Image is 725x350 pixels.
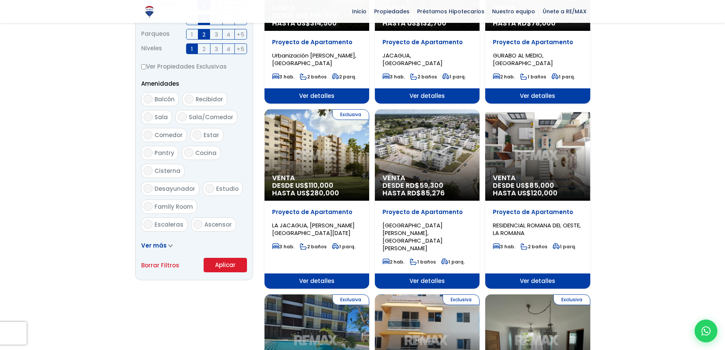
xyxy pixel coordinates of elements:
[493,38,582,46] p: Proyecto de Apartamento
[553,294,590,305] span: Exclusiva
[485,88,590,104] span: Ver detalles
[226,30,230,39] span: 4
[485,109,590,289] a: Venta DESDE US$85,000 HASTA US$120,000 Proyecto de Apartamento RESIDENCIAL ROMANA DEL OESTE, LA R...
[189,113,233,121] span: Sala/Comedor
[143,148,153,157] input: Pantry
[272,221,355,237] span: LA JACAGUA, [PERSON_NAME][GEOGRAPHIC_DATA][DATE]
[195,149,217,157] span: Cocina
[215,44,218,54] span: 3
[300,74,327,80] span: 2 baños
[539,6,590,17] span: Únete a RE/MAX
[413,6,488,17] span: Préstamos Hipotecarios
[382,38,472,46] p: Proyecto de Apartamento
[141,29,170,40] span: Parqueos
[193,130,202,139] input: Estar
[141,64,146,69] input: Ver Propiedades Exclusivas
[441,259,465,265] span: 1 parq.
[375,109,480,289] a: Venta DESDE RD$59,300 HASTA RD$85,276 Proyecto de Apartamento [GEOGRAPHIC_DATA][PERSON_NAME], [GE...
[332,294,369,305] span: Exclusiva
[382,189,472,197] span: HASTA RD$
[485,273,590,289] span: Ver detalles
[178,112,187,121] input: Sala/Comedor
[375,88,480,104] span: Ver detalles
[493,12,582,27] span: DESDE RD$
[493,189,582,197] span: HASTA US$
[143,130,153,139] input: Comedor
[155,113,168,121] span: Sala
[493,174,582,182] span: Venta
[272,208,362,216] p: Proyecto de Apartamento
[300,243,327,250] span: 2 baños
[332,74,356,80] span: 2 parq.
[382,182,472,197] span: DESDE RD$
[493,74,515,80] span: 2 hab.
[202,30,206,39] span: 2
[382,19,472,27] span: HASTA US$
[310,188,339,198] span: 280,000
[141,79,247,88] p: Amenidades
[410,259,436,265] span: 1 baños
[155,131,183,139] span: Comedor
[202,44,206,54] span: 2
[272,38,362,46] p: Proyecto de Apartamento
[155,167,180,175] span: Cisterna
[184,148,193,157] input: Cocina
[141,43,162,54] span: Niveles
[419,181,443,190] span: 59,300
[493,221,581,237] span: RESIDENCIAL ROMANA DEL OESTE, LA ROMANA
[531,188,558,198] span: 120,000
[141,261,179,270] a: Borrar Filtros
[531,18,556,28] span: 78,000
[143,220,153,229] input: Escaleras
[382,74,405,80] span: 3 hab.
[265,273,369,289] span: Ver detalles
[382,208,472,216] p: Proyecto de Apartamento
[382,51,443,67] span: JACAGUA, [GEOGRAPHIC_DATA]
[204,221,232,229] span: Ascensor
[196,95,223,103] span: Recibidor
[237,30,244,39] span: +5
[370,6,413,17] span: Propiedades
[272,12,362,27] span: DESDE US$
[205,184,214,193] input: Estudio
[488,6,539,17] span: Nuestro equipo
[143,166,153,175] input: Cisterna
[272,19,362,27] span: HASTA US$
[521,243,547,250] span: 2 baños
[191,30,193,39] span: 1
[382,174,472,182] span: Venta
[493,182,582,197] span: DESDE US$
[309,181,333,190] span: 110,000
[265,109,369,289] a: Exclusiva Venta DESDE US$110,000 HASTA US$280,000 Proyecto de Apartamento LA JACAGUA, [PERSON_NAM...
[204,258,247,272] button: Aplicar
[332,243,355,250] span: 1 parq.
[272,74,295,80] span: 3 hab.
[493,243,515,250] span: 3 hab.
[155,203,193,211] span: Family Room
[410,74,437,80] span: 2 baños
[215,30,218,39] span: 3
[382,259,405,265] span: 2 hab.
[143,184,153,193] input: Desayunador
[141,241,173,249] a: Ver más
[529,181,554,190] span: 85,000
[272,189,362,197] span: HASTA US$
[421,188,445,198] span: 85,276
[493,19,582,27] span: HASTA RD$
[143,5,156,18] img: Logo de REMAX
[382,12,472,27] span: DESDE US$
[226,44,230,54] span: 4
[493,208,582,216] p: Proyecto de Apartamento
[348,6,370,17] span: Inicio
[143,112,153,121] input: Sala
[421,18,446,28] span: 132,700
[310,18,337,28] span: 314,500
[375,273,480,289] span: Ver detalles
[155,185,195,193] span: Desayunador
[332,109,369,120] span: Exclusiva
[143,94,153,104] input: Balcón
[442,74,466,80] span: 1 parq.
[193,220,202,229] input: Ascensor
[143,202,153,211] input: Family Room
[155,149,174,157] span: Pantry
